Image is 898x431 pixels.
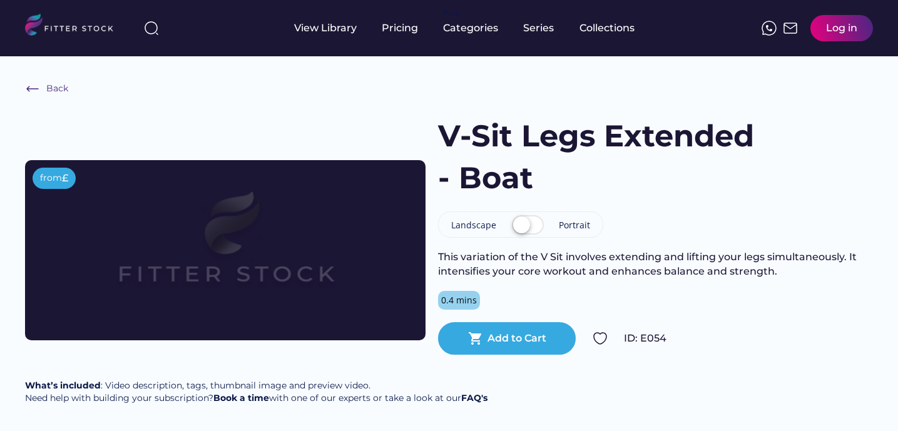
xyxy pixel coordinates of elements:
img: LOGO.svg [25,14,124,39]
div: Portrait [559,219,590,231]
img: Frame%2051.svg [783,21,798,36]
div: fvck [443,6,459,19]
img: Frame%20%286%29.svg [25,81,40,96]
div: Series [523,21,554,35]
a: FAQ's [461,392,487,403]
div: Landscape [451,219,496,231]
div: £ [62,171,68,185]
div: Back [46,83,68,95]
a: Book a time [213,392,269,403]
div: Categories [443,21,498,35]
div: Log in [826,21,857,35]
div: Pricing [382,21,418,35]
div: from [40,172,62,185]
div: Collections [579,21,635,35]
img: meteor-icons_whatsapp%20%281%29.svg [762,21,777,36]
div: : Video description, tags, thumbnail image and preview video. Need help with building your subscr... [25,380,487,404]
div: 0.4 mins [441,294,477,307]
div: Add to Cart [487,332,546,345]
img: search-normal%203.svg [144,21,159,36]
img: Group%201000002324.svg [593,331,608,346]
h1: V-Sit Legs Extended - Boat [438,115,764,199]
div: This variation of the V Sit involves extending and lifting your legs simultaneously. It intensifi... [438,250,873,278]
button: shopping_cart [468,331,483,346]
img: Frame%2079%20%281%29.svg [65,160,385,340]
strong: What’s included [25,380,101,391]
div: ID: E054 [624,332,873,345]
div: View Library [294,21,357,35]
